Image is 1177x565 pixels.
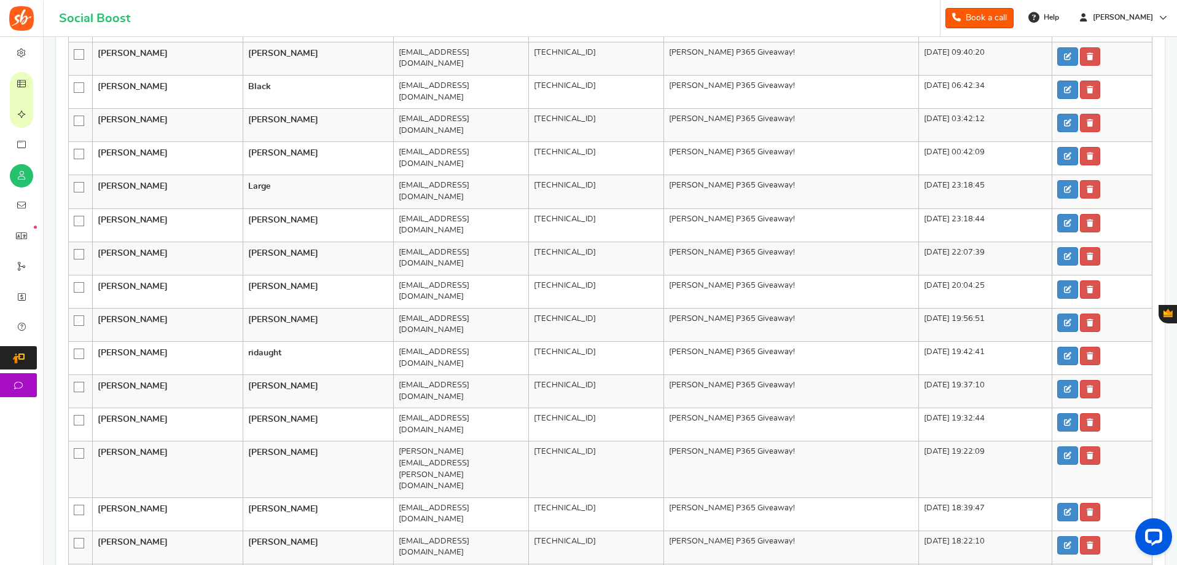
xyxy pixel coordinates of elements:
[98,216,168,224] b: [PERSON_NAME]
[664,175,919,208] td: [PERSON_NAME] P365 Giveaway!
[1125,513,1177,565] iframe: LiveChat chat widget
[248,82,271,91] b: Black
[1087,352,1093,360] i: Delete user
[528,342,664,375] td: [TECHNICAL_ID]
[664,308,919,341] td: [PERSON_NAME] P365 Giveaway!
[1057,81,1078,99] a: Edit user
[664,497,919,531] td: [PERSON_NAME] P365 Giveaway!
[1087,508,1093,516] i: Delete user
[1087,319,1093,326] i: Delete user
[1087,542,1093,549] i: Delete user
[1087,385,1093,393] i: Delete user
[248,216,318,224] b: [PERSON_NAME]
[1057,413,1078,432] a: Edit user
[528,275,664,308] td: [TECHNICAL_ID]
[393,175,528,208] td: [EMAIL_ADDRESS][DOMAIN_NAME]
[34,226,37,229] em: New
[919,375,1052,408] td: [DATE] 19:37:10
[1057,214,1078,232] a: Edit user
[664,441,919,497] td: [PERSON_NAME] P365 Giveaway!
[393,441,528,497] td: [PERSON_NAME][EMAIL_ADDRESS][PERSON_NAME][DOMAIN_NAME]
[528,242,664,275] td: [TECHNICAL_ID]
[528,375,664,408] td: [TECHNICAL_ID]
[1087,53,1093,60] i: Delete user
[248,249,318,258] b: [PERSON_NAME]
[528,142,664,175] td: [TECHNICAL_ID]
[1087,253,1093,260] i: Delete user
[1088,12,1158,23] span: [PERSON_NAME]
[98,49,168,58] b: [PERSON_NAME]
[98,182,168,191] b: [PERSON_NAME]
[664,142,919,175] td: [PERSON_NAME] P365 Giveaway!
[528,208,664,242] td: [TECHNICAL_ID]
[1087,152,1093,160] i: Delete user
[98,382,168,390] b: [PERSON_NAME]
[248,349,281,357] b: ridaught
[393,76,528,109] td: [EMAIL_ADDRESS][DOMAIN_NAME]
[248,538,318,547] b: [PERSON_NAME]
[9,6,34,31] img: Social Boost
[664,242,919,275] td: [PERSON_NAME] P365 Giveaway!
[98,448,168,457] b: [PERSON_NAME]
[528,441,664,497] td: [TECHNICAL_ID]
[1087,419,1093,426] i: Delete user
[1087,119,1093,127] i: Delete user
[248,282,318,291] b: [PERSON_NAME]
[528,408,664,441] td: [TECHNICAL_ID]
[393,42,528,75] td: [EMAIL_ADDRESS][DOMAIN_NAME]
[1057,180,1078,199] a: Edit user
[919,142,1052,175] td: [DATE] 00:42:09
[1159,305,1177,323] button: Gratisfaction
[945,8,1014,28] a: Book a call
[1087,86,1093,93] i: Delete user
[393,342,528,375] td: [EMAIL_ADDRESS][DOMAIN_NAME]
[528,42,664,75] td: [TECHNICAL_ID]
[393,242,528,275] td: [EMAIL_ADDRESS][DOMAIN_NAME]
[919,76,1052,109] td: [DATE] 06:42:34
[528,76,664,109] td: [TECHNICAL_ID]
[528,497,664,531] td: [TECHNICAL_ID]
[1087,219,1093,227] i: Delete user
[98,415,168,424] b: [PERSON_NAME]
[98,282,168,291] b: [PERSON_NAME]
[1087,186,1093,193] i: Delete user
[919,242,1052,275] td: [DATE] 22:07:39
[664,76,919,109] td: [PERSON_NAME] P365 Giveaway!
[664,109,919,142] td: [PERSON_NAME] P365 Giveaway!
[528,308,664,341] td: [TECHNICAL_ID]
[393,408,528,441] td: [EMAIL_ADDRESS][DOMAIN_NAME]
[98,116,168,124] b: [PERSON_NAME]
[919,531,1052,564] td: [DATE] 18:22:10
[528,109,664,142] td: [TECHNICAL_ID]
[98,349,168,357] b: [PERSON_NAME]
[1057,347,1078,365] a: Edit user
[919,42,1052,75] td: [DATE] 09:40:20
[919,342,1052,375] td: [DATE] 19:42:41
[59,12,130,25] h1: Social Boost
[919,208,1052,242] td: [DATE] 23:18:44
[919,497,1052,531] td: [DATE] 18:39:47
[248,315,318,324] b: [PERSON_NAME]
[98,249,168,258] b: [PERSON_NAME]
[664,208,919,242] td: [PERSON_NAME] P365 Giveaway!
[919,308,1052,341] td: [DATE] 19:56:51
[1057,280,1078,299] a: Edit user
[248,382,318,390] b: [PERSON_NAME]
[1057,503,1078,521] a: Edit user
[248,116,318,124] b: [PERSON_NAME]
[1057,536,1078,555] a: Edit user
[248,49,318,58] b: [PERSON_NAME]
[393,375,528,408] td: [EMAIL_ADDRESS][DOMAIN_NAME]
[393,142,528,175] td: [EMAIL_ADDRESS][DOMAIN_NAME]
[919,175,1052,208] td: [DATE] 23:18:45
[664,375,919,408] td: [PERSON_NAME] P365 Giveaway!
[1057,114,1078,132] a: Edit user
[528,531,664,564] td: [TECHNICAL_ID]
[919,408,1052,441] td: [DATE] 19:32:44
[248,149,318,157] b: [PERSON_NAME]
[98,505,168,513] b: [PERSON_NAME]
[98,315,168,324] b: [PERSON_NAME]
[98,538,168,547] b: [PERSON_NAME]
[664,275,919,308] td: [PERSON_NAME] P365 Giveaway!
